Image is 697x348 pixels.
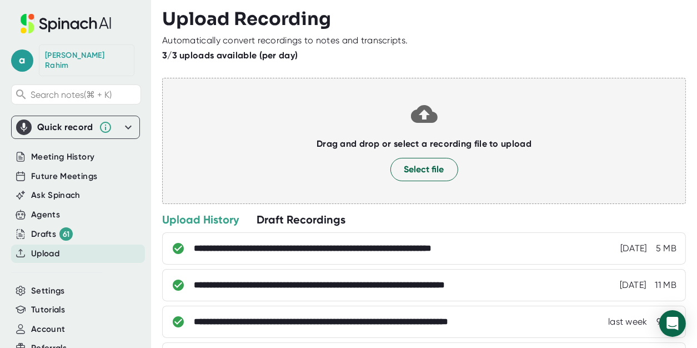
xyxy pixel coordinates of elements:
[162,50,298,61] b: 3/3 uploads available (per day)
[390,158,458,181] button: Select file
[45,51,128,70] div: Abdul Rahim
[31,208,60,221] button: Agents
[59,227,73,241] div: 61
[31,170,97,183] button: Future Meetings
[31,323,65,336] button: Account
[31,247,59,260] button: Upload
[620,243,647,254] div: 8/24/2025, 10:14:11 PM
[16,116,135,138] div: Quick record
[317,138,531,149] b: Drag and drop or select a recording file to upload
[31,304,65,316] button: Tutorials
[404,163,444,176] span: Select file
[31,227,73,241] div: Drafts
[31,227,73,241] button: Drafts 61
[162,35,408,46] div: Automatically convert recordings to notes and transcripts.
[656,316,676,327] div: 9 MB
[37,122,93,133] div: Quick record
[31,90,112,100] span: Search notes (⌘ + K)
[162,8,686,29] h3: Upload Recording
[31,285,65,297] button: Settings
[162,212,239,227] div: Upload History
[257,212,345,227] div: Draft Recordings
[656,243,676,254] div: 5 MB
[608,316,648,327] div: 8/20/2025, 12:13:40 PM
[11,49,33,72] span: a
[620,280,646,291] div: 8/24/2025, 10:06:08 PM
[655,280,677,291] div: 11 MB
[31,151,94,163] button: Meeting History
[659,310,686,337] div: Open Intercom Messenger
[31,189,81,202] button: Ask Spinach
